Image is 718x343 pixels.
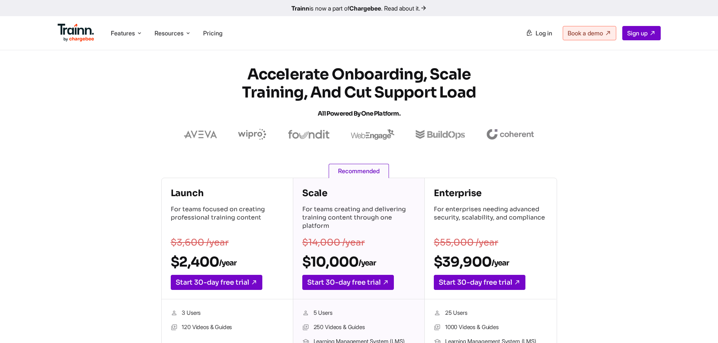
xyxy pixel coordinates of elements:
[680,307,718,343] div: Widget de chat
[171,323,284,332] li: 120 Videos & Guides
[302,237,365,248] s: $14,000 /year
[184,131,217,138] img: aveva logo
[491,258,509,268] sub: /year
[434,275,525,290] a: Start 30-day free trial
[318,110,400,117] span: All Powered by One Platform.
[58,24,95,42] img: Trainn Logo
[203,29,222,37] a: Pricing
[111,29,135,37] span: Features
[351,129,395,140] img: webengage logo
[680,307,718,343] iframe: Chat Widget
[536,29,552,37] span: Log in
[358,258,376,268] sub: /year
[171,205,284,232] p: For teams focused on creating professional training content
[302,308,415,318] li: 5 Users
[627,29,648,37] span: Sign up
[171,253,284,270] h2: $2,400
[434,187,547,199] h4: Enterprise
[434,308,547,318] li: 25 Users
[171,237,229,248] s: $3,600 /year
[302,253,415,270] h2: $10,000
[521,26,557,40] a: Log in
[302,187,415,199] h4: Scale
[302,275,394,290] a: Start 30-day free trial
[302,205,415,232] p: For teams creating and delivering training content through one platform
[486,129,534,140] img: coherent logo
[563,26,616,40] a: Book a demo
[416,130,465,139] img: buildops logo
[155,29,184,37] span: Resources
[302,323,415,332] li: 250 Videos & Guides
[171,187,284,199] h4: Launch
[288,130,330,139] img: foundit logo
[568,29,603,37] span: Book a demo
[434,237,498,248] s: $55,000 /year
[291,5,309,12] b: Trainn
[622,26,661,40] a: Sign up
[219,258,236,268] sub: /year
[329,164,389,178] span: Recommended
[434,323,547,332] li: 1000 Videos & Guides
[171,275,262,290] a: Start 30-day free trial
[434,253,547,270] h2: $39,900
[224,66,495,123] h1: Accelerate Onboarding, Scale Training, and Cut Support Load
[349,5,381,12] b: Chargebee
[434,205,547,232] p: For enterprises needing advanced security, scalability, and compliance
[238,129,266,140] img: wipro logo
[171,308,284,318] li: 3 Users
